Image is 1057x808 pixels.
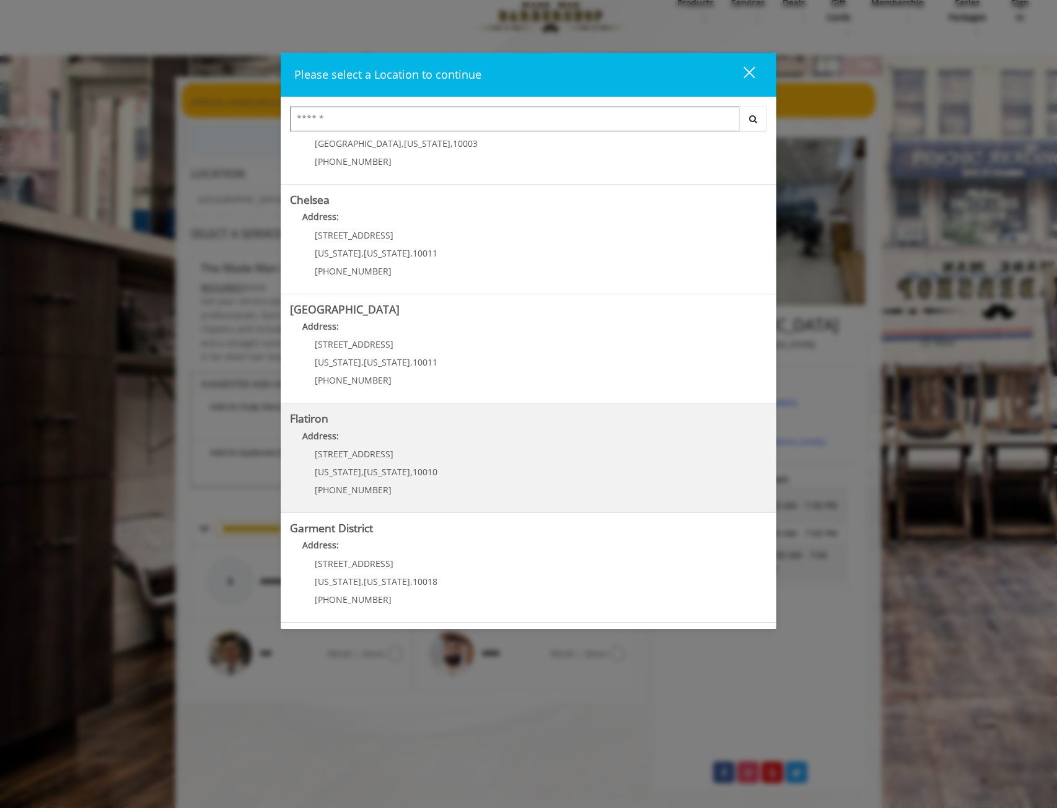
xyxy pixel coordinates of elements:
div: close dialog [729,66,754,84]
span: , [361,356,364,368]
b: Flatiron [290,411,328,426]
b: Garment District [290,520,373,535]
span: [STREET_ADDRESS] [315,229,393,241]
span: 10010 [413,466,437,478]
span: [US_STATE] [364,356,410,368]
b: Address: [302,320,339,332]
span: [PHONE_NUMBER] [315,594,392,605]
span: , [361,247,364,259]
span: , [450,138,453,149]
b: Chelsea [290,192,330,207]
div: Center Select [290,107,767,138]
span: , [401,138,404,149]
span: [PHONE_NUMBER] [315,484,392,496]
span: 10003 [453,138,478,149]
span: Please select a Location to continue [294,67,481,82]
span: , [410,356,413,368]
span: [US_STATE] [315,356,361,368]
span: [US_STATE] [315,576,361,587]
span: [STREET_ADDRESS] [315,558,393,569]
span: 10011 [413,356,437,368]
i: Search button [746,115,760,123]
b: Address: [302,539,339,551]
span: , [361,466,364,478]
span: 10011 [413,247,437,259]
span: [US_STATE] [315,466,361,478]
span: [US_STATE] [404,138,450,149]
span: , [410,576,413,587]
span: [US_STATE] [364,247,410,259]
span: [PHONE_NUMBER] [315,374,392,386]
b: Address: [302,430,339,442]
span: [STREET_ADDRESS] [315,338,393,350]
span: , [410,247,413,259]
button: close dialog [721,62,763,87]
input: Search Center [290,107,740,131]
span: , [410,466,413,478]
b: Address: [302,211,339,222]
span: [GEOGRAPHIC_DATA] [315,138,401,149]
span: 10018 [413,576,437,587]
span: [PHONE_NUMBER] [315,265,392,277]
span: [STREET_ADDRESS] [315,448,393,460]
span: [PHONE_NUMBER] [315,156,392,167]
span: [US_STATE] [364,466,410,478]
b: [GEOGRAPHIC_DATA] [290,302,400,317]
span: [US_STATE] [364,576,410,587]
span: , [361,576,364,587]
span: [US_STATE] [315,247,361,259]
